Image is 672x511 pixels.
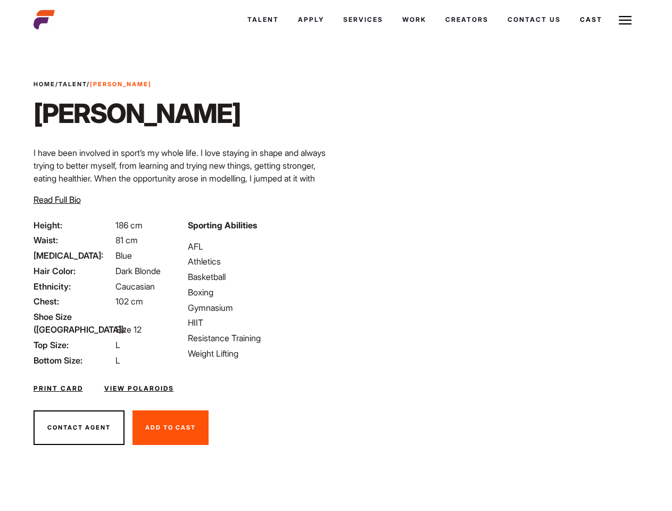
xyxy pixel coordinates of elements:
span: Height: [34,219,113,232]
li: AFL [188,240,329,253]
span: Hair Color: [34,265,113,277]
a: Work [393,5,436,34]
span: [MEDICAL_DATA]: [34,249,113,262]
li: Boxing [188,286,329,299]
a: Talent [238,5,288,34]
span: L [115,355,120,366]
a: Home [34,80,55,88]
strong: [PERSON_NAME] [90,80,152,88]
span: 102 cm [115,296,143,307]
span: Bottom Size: [34,354,113,367]
li: Resistance Training [188,332,329,344]
button: Add To Cast [132,410,209,446]
button: Contact Agent [34,410,125,446]
span: Waist: [34,234,113,246]
span: Dark Blonde [115,266,161,276]
a: Print Card [34,384,83,393]
img: cropped-aefm-brand-fav-22-square.png [34,9,55,30]
button: Read Full Bio [34,193,81,206]
span: 186 cm [115,220,143,230]
a: Cast [570,5,612,34]
span: / / [34,80,152,89]
span: Top Size: [34,339,113,351]
a: Services [334,5,393,34]
li: Basketball [188,270,329,283]
a: Apply [288,5,334,34]
li: Weight Lifting [188,347,329,360]
strong: Sporting Abilities [188,220,257,230]
a: View Polaroids [104,384,174,393]
span: Blue [115,250,132,261]
img: Burger icon [619,14,632,27]
span: Caucasian [115,281,155,292]
li: Athletics [188,255,329,268]
h1: [PERSON_NAME] [34,97,240,129]
span: Size 12 [115,324,142,335]
p: I have been involved in sport’s my whole life. I love staying in shape and always trying to bette... [34,146,330,249]
a: Creators [436,5,498,34]
span: Shoe Size ([GEOGRAPHIC_DATA]): [34,310,113,336]
span: Read Full Bio [34,194,81,205]
span: Chest: [34,295,113,308]
li: HIIT [188,316,329,329]
li: Gymnasium [188,301,329,314]
span: 81 cm [115,235,138,245]
a: Contact Us [498,5,570,34]
span: Ethnicity: [34,280,113,293]
span: L [115,340,120,350]
a: Talent [59,80,87,88]
span: Add To Cast [145,424,196,431]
